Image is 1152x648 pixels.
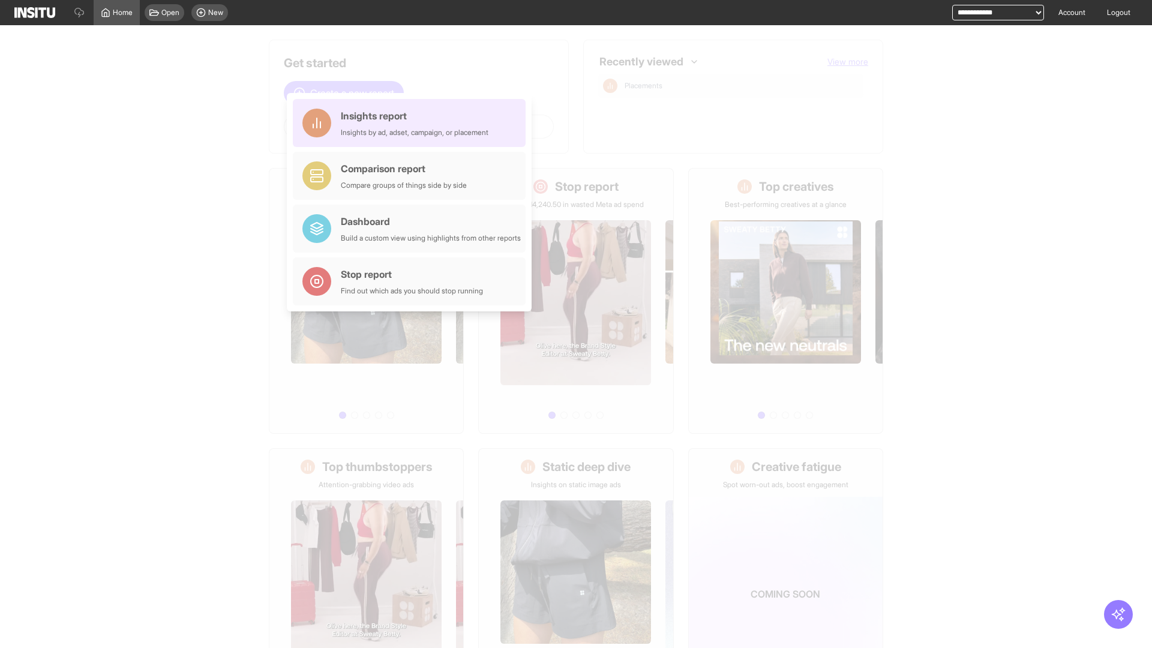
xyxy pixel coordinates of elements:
img: Logo [14,7,55,18]
div: Stop report [341,267,483,281]
div: Insights by ad, adset, campaign, or placement [341,128,488,137]
div: Insights report [341,109,488,123]
span: New [208,8,223,17]
div: Compare groups of things side by side [341,181,467,190]
div: Find out which ads you should stop running [341,286,483,296]
span: Home [113,8,133,17]
span: Open [161,8,179,17]
div: Dashboard [341,214,521,229]
div: Comparison report [341,161,467,176]
div: Build a custom view using highlights from other reports [341,233,521,243]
